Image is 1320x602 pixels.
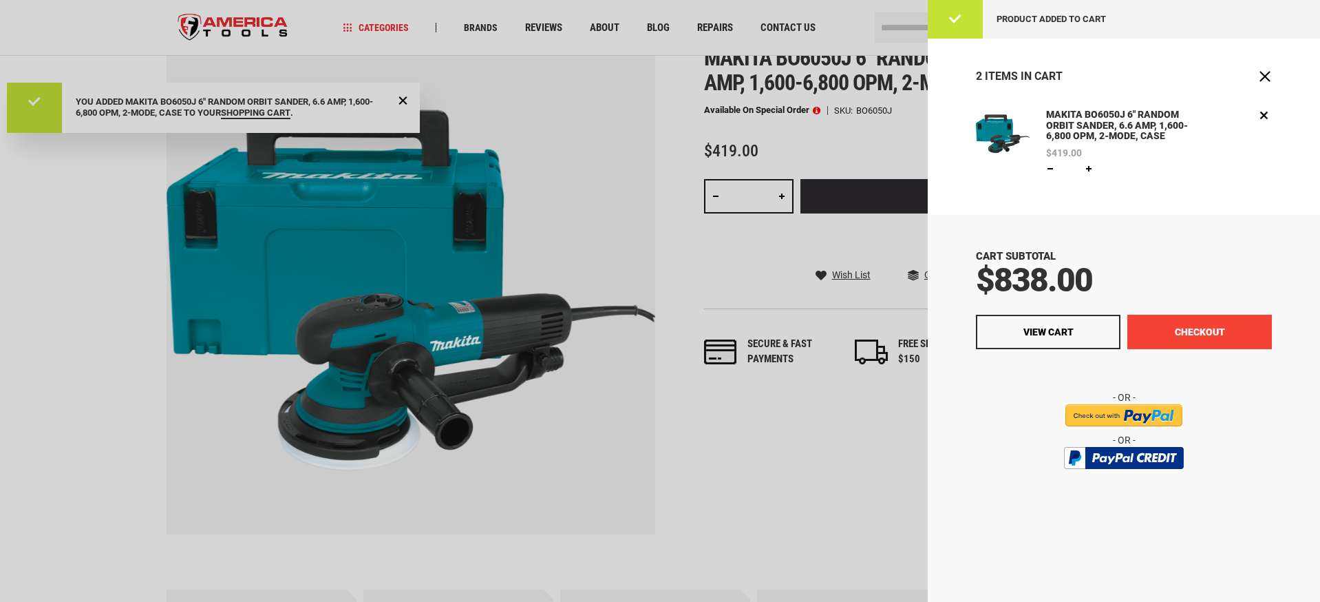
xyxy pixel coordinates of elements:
[1127,315,1272,349] button: Checkout
[1023,326,1074,338] span: View Cart
[1258,70,1272,83] button: Close
[976,70,982,83] span: 2
[976,315,1120,349] a: View Cart
[976,260,1092,300] span: $838.00
[976,250,1056,262] span: Cart Subtotal
[976,107,1030,176] a: MAKITA BO6050J 6" RANDOM ORBIT SANDER, 6.6 AMP, 1,600-6,800 OPM, 2-MODE, CASE
[1046,148,1082,158] span: $419.00
[985,70,1063,83] span: Items in Cart
[976,107,1030,161] img: MAKITA BO6050J 6" RANDOM ORBIT SANDER, 6.6 AMP, 1,600-6,800 OPM, 2-MODE, CASE
[1072,473,1175,488] img: btn_bml_text.png
[997,14,1106,24] span: Product added to cart
[1043,107,1201,144] a: MAKITA BO6050J 6" RANDOM ORBIT SANDER, 6.6 AMP, 1,600-6,800 OPM, 2-MODE, CASE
